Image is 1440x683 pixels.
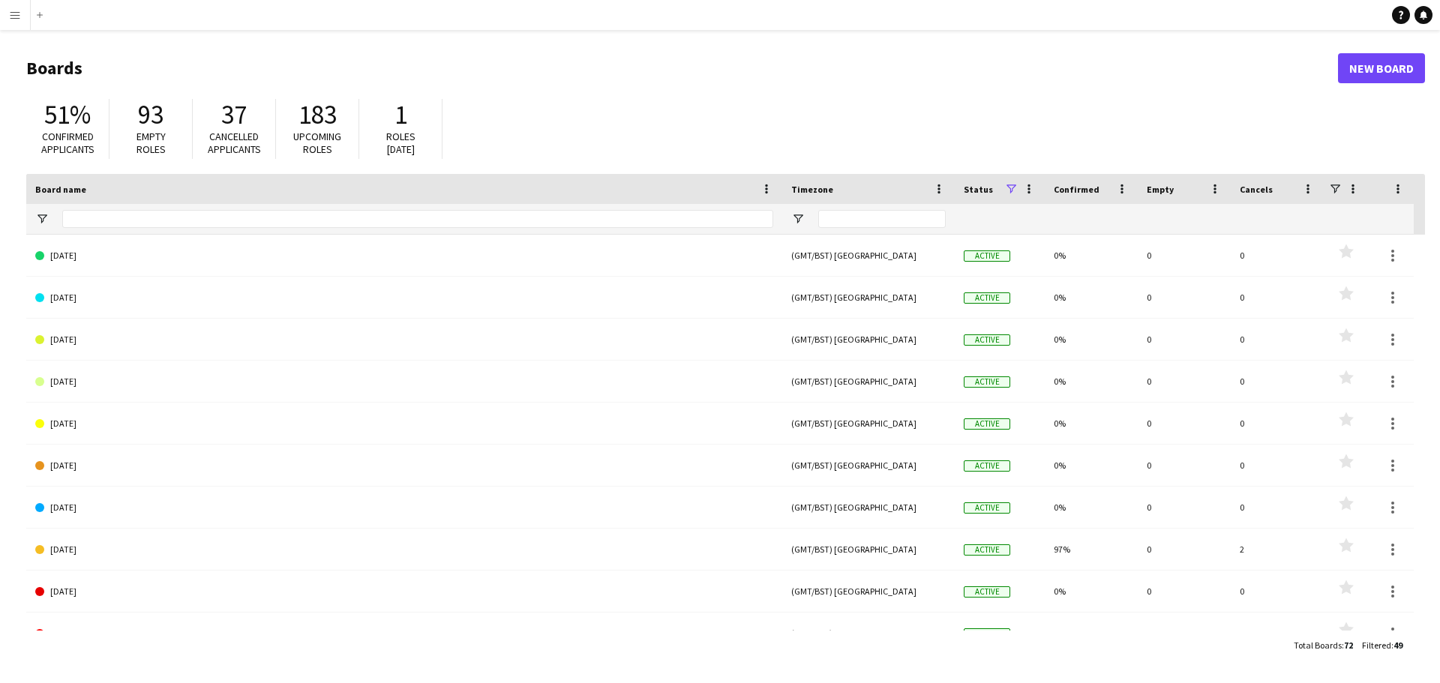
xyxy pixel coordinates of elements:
input: Board name Filter Input [62,210,773,228]
a: [DATE] [35,613,773,655]
div: 0 [1231,235,1324,276]
span: Active [964,460,1010,472]
div: (GMT/BST) [GEOGRAPHIC_DATA] [782,361,955,402]
div: 0 [1138,487,1231,528]
div: 0 [1138,571,1231,612]
span: Active [964,418,1010,430]
div: (GMT/BST) [GEOGRAPHIC_DATA] [782,529,955,570]
div: 0 [1138,445,1231,486]
div: 0 [1138,529,1231,570]
div: 0 [1231,319,1324,360]
input: Timezone Filter Input [818,210,946,228]
div: 0 [1138,361,1231,402]
div: 0% [1045,613,1138,654]
span: Status [964,184,993,195]
a: New Board [1338,53,1425,83]
div: 0% [1045,487,1138,528]
a: [DATE] [35,235,773,277]
div: 0% [1045,277,1138,318]
div: (GMT/BST) [GEOGRAPHIC_DATA] [782,235,955,276]
span: Filtered [1362,640,1391,651]
div: 0 [1138,613,1231,654]
span: 1 [394,98,407,131]
div: : [1362,631,1402,660]
div: 0 [1138,403,1231,444]
span: 37 [221,98,247,131]
a: [DATE] [35,445,773,487]
div: (GMT/BST) [GEOGRAPHIC_DATA] [782,403,955,444]
div: 0 [1231,571,1324,612]
div: (GMT/BST) [GEOGRAPHIC_DATA] [782,277,955,318]
div: 0% [1045,235,1138,276]
div: (GMT/BST) [GEOGRAPHIC_DATA] [782,445,955,486]
span: Active [964,544,1010,556]
span: Active [964,250,1010,262]
span: 51% [44,98,91,131]
span: 72 [1344,640,1353,651]
span: Roles [DATE] [386,130,415,156]
div: 0 [1231,277,1324,318]
span: Confirmed applicants [41,130,94,156]
div: 0% [1045,319,1138,360]
div: 0 [1138,319,1231,360]
div: 0% [1045,445,1138,486]
button: Open Filter Menu [35,212,49,226]
a: [DATE] [35,403,773,445]
span: 183 [298,98,337,131]
div: 0 [1231,613,1324,654]
div: 97% [1045,529,1138,570]
div: 0 [1231,361,1324,402]
div: 0 [1231,445,1324,486]
div: (GMT/BST) [GEOGRAPHIC_DATA] [782,571,955,612]
span: Active [964,334,1010,346]
a: [DATE] [35,487,773,529]
span: Cancelled applicants [208,130,261,156]
span: Active [964,628,1010,640]
span: Cancels [1240,184,1273,195]
span: Empty roles [136,130,166,156]
span: Confirmed [1054,184,1099,195]
div: (GMT/BST) [GEOGRAPHIC_DATA] [782,487,955,528]
h1: Boards [26,57,1338,79]
div: 0 [1138,277,1231,318]
div: (GMT/BST) [GEOGRAPHIC_DATA] [782,319,955,360]
button: Open Filter Menu [791,212,805,226]
div: : [1294,631,1353,660]
span: Empty [1147,184,1174,195]
div: (GMT/BST) [GEOGRAPHIC_DATA] [782,613,955,654]
a: [DATE] [35,529,773,571]
a: [DATE] [35,319,773,361]
span: Active [964,586,1010,598]
span: Upcoming roles [293,130,341,156]
div: 0% [1045,571,1138,612]
a: [DATE] [35,361,773,403]
div: 0 [1138,235,1231,276]
a: [DATE] [35,277,773,319]
div: 0 [1231,403,1324,444]
span: Total Boards [1294,640,1342,651]
span: Active [964,502,1010,514]
span: 93 [138,98,163,131]
div: 0% [1045,361,1138,402]
span: Board name [35,184,86,195]
a: [DATE] [35,571,773,613]
span: 49 [1393,640,1402,651]
div: 0 [1231,487,1324,528]
span: Timezone [791,184,833,195]
span: Active [964,292,1010,304]
span: Active [964,376,1010,388]
div: 2 [1231,529,1324,570]
div: 0% [1045,403,1138,444]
